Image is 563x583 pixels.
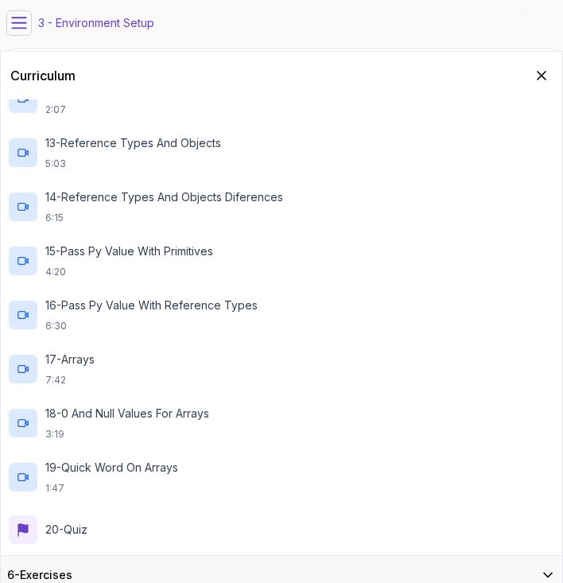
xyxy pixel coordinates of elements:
[45,243,213,259] p: 15 - Pass Py Value With Primitives
[45,212,283,224] p: 6:15
[45,428,209,441] p: 3:19
[45,522,87,538] p: 20 - Quiz
[45,266,213,278] p: 4:20
[7,567,72,583] h3: 6 - Exercises
[530,64,553,87] button: Hide Curriculum for mobile
[45,374,95,387] p: 7:42
[7,135,556,170] button: 13-Reference Types And Objects5:03
[45,352,95,367] p: 17 - Arrays
[45,460,178,476] p: 19 - Quick Word On Arrays
[7,243,556,278] button: 15-Pass Py Value With Primitives4:20
[45,297,258,313] p: 16 - Pass Py Value With Reference Types
[10,66,76,85] h2: Curriculum
[45,320,258,332] p: 6:30
[45,157,221,170] p: 5:03
[7,460,556,495] button: 19-Quick Word On Arrays1:47
[38,15,154,31] p: 3 - Environment Setup
[45,189,283,205] p: 14 - Reference Types And Objects Diferences
[7,352,556,387] button: 17-Arrays7:42
[7,406,556,441] button: 18-0 And Null Values For Arrays3:19
[7,297,556,332] button: 16-Pass Py Value With Reference Types6:30
[45,103,192,116] p: 2:07
[7,514,556,546] button: 20-Quiz
[7,189,556,224] button: 14-Reference Types And Objects Diferences6:15
[45,482,178,495] p: 1:47
[45,135,221,151] p: 13 - Reference Types And Objects
[45,406,209,422] p: 18 - 0 And Null Values For Arrays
